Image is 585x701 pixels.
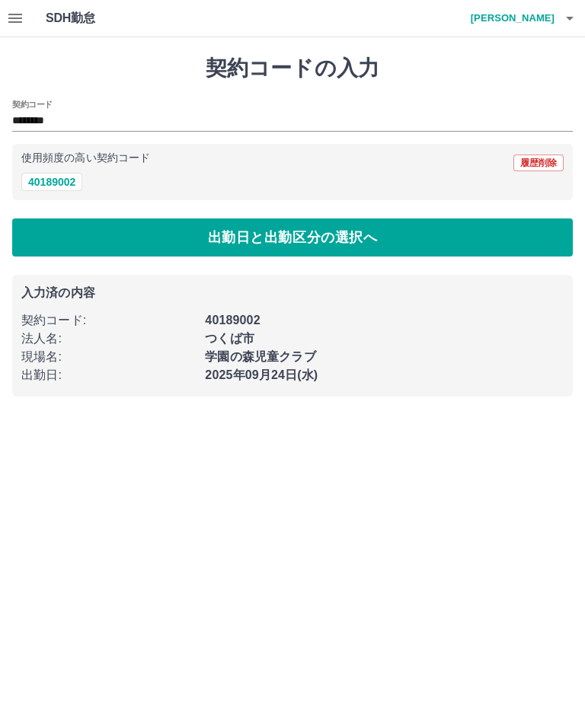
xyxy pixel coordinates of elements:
[205,332,254,345] b: つくば市
[513,155,564,171] button: 履歴削除
[205,314,260,327] b: 40189002
[12,56,573,81] h1: 契約コードの入力
[205,350,315,363] b: 学園の森児童クラブ
[205,368,318,381] b: 2025年09月24日(水)
[21,173,82,191] button: 40189002
[21,330,196,348] p: 法人名 :
[12,218,573,257] button: 出勤日と出勤区分の選択へ
[21,153,150,164] p: 使用頻度の高い契約コード
[21,287,564,299] p: 入力済の内容
[21,311,196,330] p: 契約コード :
[21,366,196,384] p: 出勤日 :
[21,348,196,366] p: 現場名 :
[12,98,53,110] h2: 契約コード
